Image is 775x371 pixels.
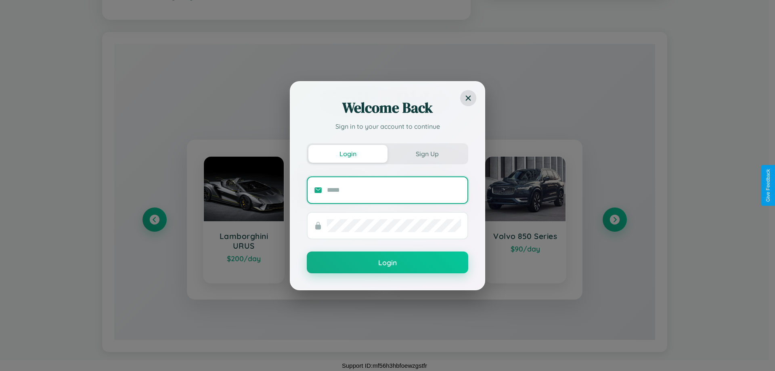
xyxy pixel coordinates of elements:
[307,122,468,131] p: Sign in to your account to continue
[765,169,771,202] div: Give Feedback
[308,145,387,163] button: Login
[387,145,467,163] button: Sign Up
[307,252,468,273] button: Login
[307,98,468,117] h2: Welcome Back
